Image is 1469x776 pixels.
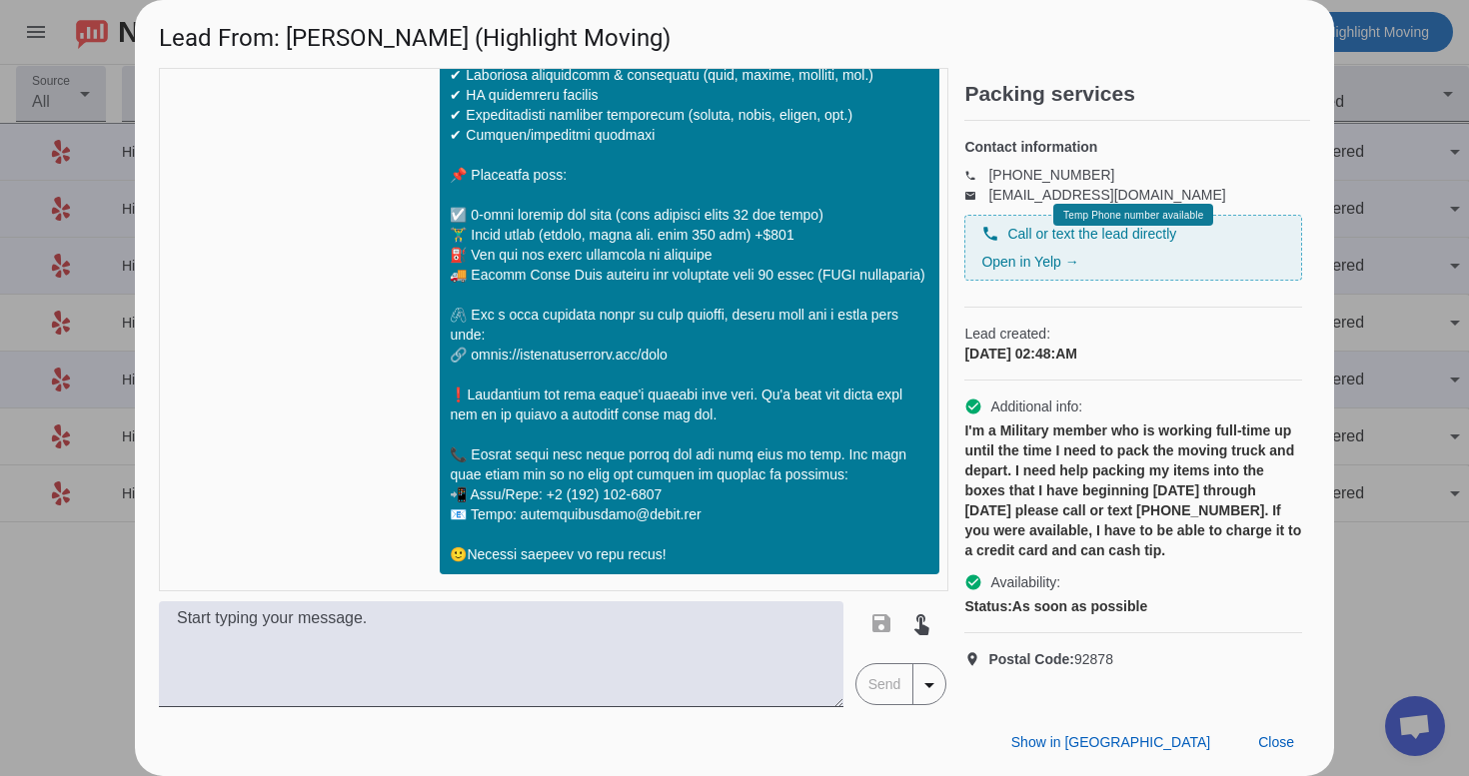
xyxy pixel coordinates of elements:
div: [DATE] 02:48:AM [964,344,1302,364]
span: Temp Phone number available [1063,210,1203,221]
button: Close [1242,724,1310,760]
mat-icon: email [964,190,988,200]
strong: Status: [964,598,1011,614]
span: Availability: [990,572,1060,592]
mat-icon: phone [981,225,999,243]
a: Open in Yelp → [981,254,1078,270]
mat-icon: check_circle [964,573,982,591]
span: Show in [GEOGRAPHIC_DATA] [1011,734,1210,750]
span: Lead created: [964,324,1302,344]
mat-icon: arrow_drop_down [917,673,941,697]
div: As soon as possible [964,596,1302,616]
mat-icon: touch_app [909,611,933,635]
mat-icon: location_on [964,651,988,667]
a: [PHONE_NUMBER] [988,167,1114,183]
h2: Packing services [964,84,1310,104]
strong: Postal Code: [988,651,1074,667]
span: Additional info: [990,396,1082,416]
mat-icon: phone [964,170,988,180]
mat-icon: check_circle [964,397,982,415]
h4: Contact information [964,137,1302,157]
div: I'm a Military member who is working full-time up until the time I need to pack the moving truck ... [964,420,1302,560]
span: Close [1258,734,1294,750]
span: 92878 [988,649,1113,669]
button: Show in [GEOGRAPHIC_DATA] [995,724,1226,760]
span: Call or text the lead directly [1007,224,1176,244]
a: [EMAIL_ADDRESS][DOMAIN_NAME] [988,187,1225,203]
